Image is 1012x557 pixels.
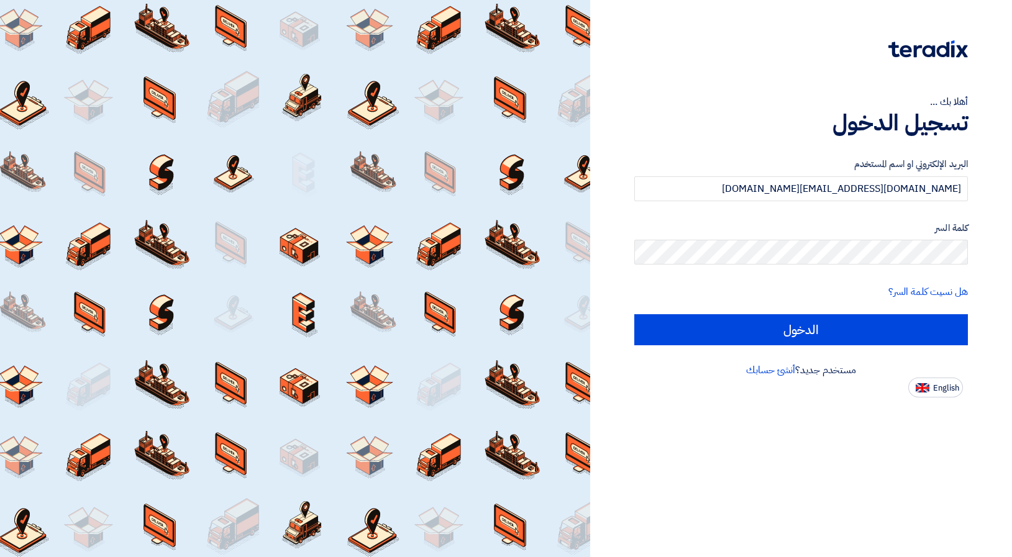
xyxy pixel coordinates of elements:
div: أهلا بك ... [634,94,968,109]
input: أدخل بريد العمل الإلكتروني او اسم المستخدم الخاص بك ... [634,176,968,201]
input: الدخول [634,314,968,345]
button: English [908,378,963,397]
a: هل نسيت كلمة السر؟ [888,284,968,299]
label: البريد الإلكتروني او اسم المستخدم [634,157,968,171]
label: كلمة السر [634,221,968,235]
div: مستخدم جديد؟ [634,363,968,378]
img: Teradix logo [888,40,968,58]
h1: تسجيل الدخول [634,109,968,137]
span: English [933,384,959,392]
a: أنشئ حسابك [746,363,795,378]
img: en-US.png [916,383,929,392]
